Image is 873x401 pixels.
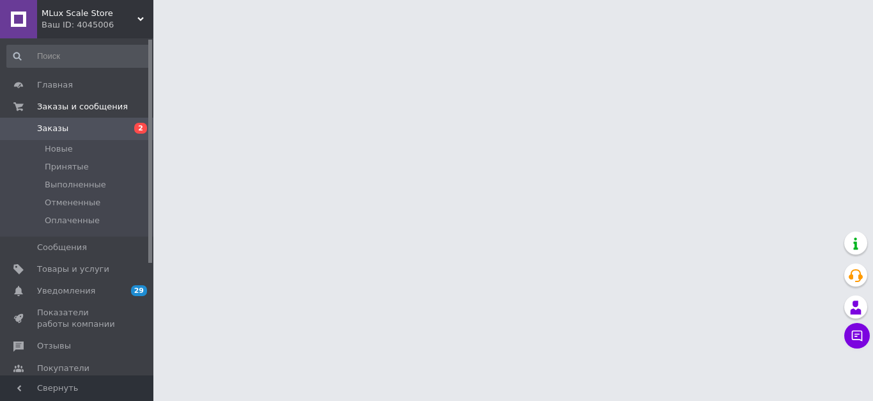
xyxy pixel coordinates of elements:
span: Заказы [37,123,68,134]
span: Покупатели [37,363,89,374]
span: Новые [45,143,73,155]
span: Заказы и сообщения [37,101,128,113]
span: 29 [131,285,147,296]
span: Отмененные [45,197,100,208]
span: Оплаченные [45,215,100,226]
span: Главная [37,79,73,91]
span: Принятые [45,161,89,173]
span: Уведомления [37,285,95,297]
span: 2 [134,123,147,134]
input: Поиск [6,45,151,68]
span: Выполненные [45,179,106,191]
span: Сообщения [37,242,87,253]
span: Товары и услуги [37,263,109,275]
div: Ваш ID: 4045006 [42,19,153,31]
button: Чат с покупателем [844,323,870,349]
span: MLux Scale Store [42,8,137,19]
span: Отзывы [37,340,71,352]
span: Показатели работы компании [37,307,118,330]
